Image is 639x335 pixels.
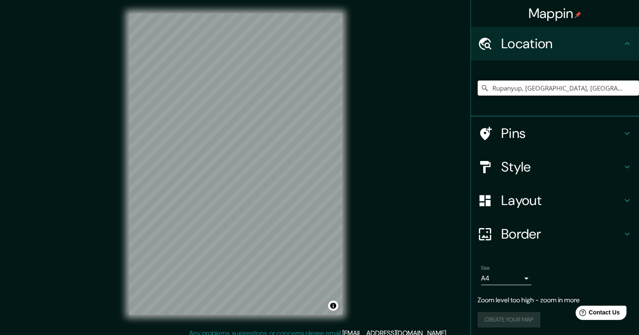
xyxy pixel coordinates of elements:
h4: Layout [501,192,622,209]
div: Layout [471,184,639,217]
iframe: Help widget launcher [564,302,630,326]
div: Border [471,217,639,251]
label: Size [481,265,490,272]
p: Zoom level too high - zoom in more [478,295,632,305]
div: A4 [481,272,531,285]
button: Toggle attribution [328,301,338,311]
div: Style [471,150,639,184]
h4: Style [501,158,622,175]
h4: Location [501,35,622,52]
div: Pins [471,117,639,150]
input: Pick your city or area [478,81,639,96]
div: Location [471,27,639,60]
h4: Pins [501,125,622,142]
h4: Border [501,226,622,242]
h4: Mappin [529,5,582,22]
canvas: Map [129,13,342,315]
img: pin-icon.png [575,11,581,18]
